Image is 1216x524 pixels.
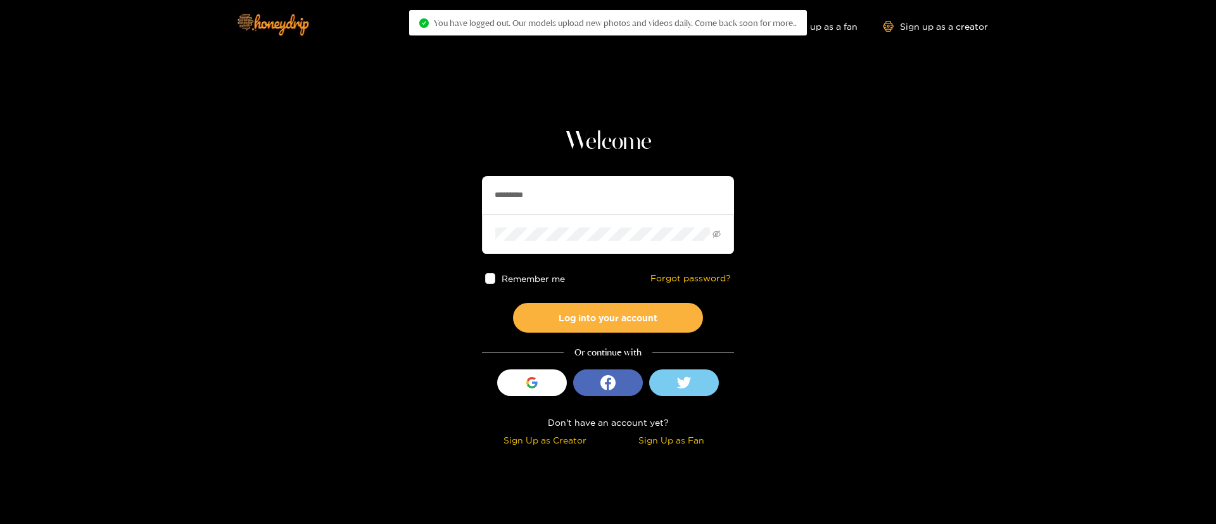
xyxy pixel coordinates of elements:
div: Sign Up as Creator [485,433,605,447]
a: Sign up as a fan [771,21,858,32]
a: Forgot password? [650,273,731,284]
h1: Welcome [482,127,734,157]
button: Log into your account [513,303,703,333]
div: Sign Up as Fan [611,433,731,447]
div: Don't have an account yet? [482,415,734,430]
div: Or continue with [482,345,734,360]
span: Remember me [502,274,566,283]
span: check-circle [419,18,429,28]
span: You have logged out. Our models upload new photos and videos daily. Come back soon for more.. [434,18,797,28]
a: Sign up as a creator [883,21,988,32]
span: eye-invisible [712,230,721,238]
